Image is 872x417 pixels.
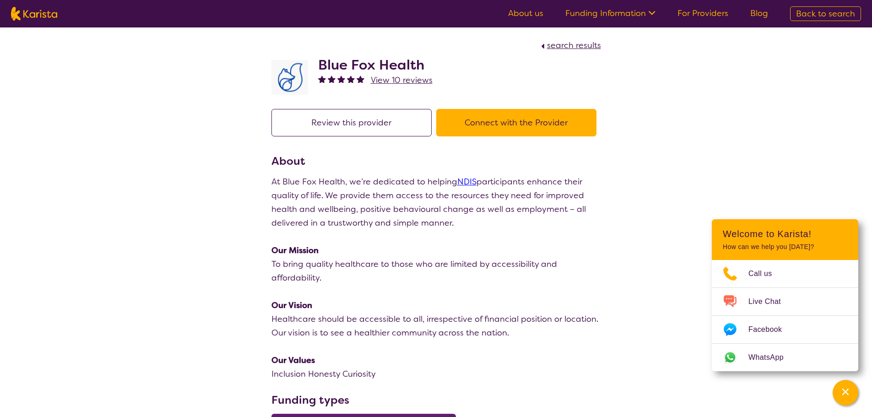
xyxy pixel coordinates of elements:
[337,75,345,83] img: fullstar
[271,109,432,136] button: Review this provider
[436,117,601,128] a: Connect with the Provider
[748,295,792,309] span: Live Chat
[271,355,315,366] strong: Our Values
[723,243,847,251] p: How can we help you [DATE]?
[677,8,728,19] a: For Providers
[748,351,795,364] span: WhatsApp
[271,60,308,95] img: lyehhyr6avbivpacwqcf.png
[712,344,858,371] a: Web link opens in a new tab.
[565,8,655,19] a: Funding Information
[436,109,596,136] button: Connect with the Provider
[833,380,858,406] button: Channel Menu
[547,40,601,51] span: search results
[271,245,319,256] strong: Our Mission
[712,260,858,371] ul: Choose channel
[712,219,858,371] div: Channel Menu
[371,73,433,87] a: View 10 reviews
[539,40,601,51] a: search results
[271,392,601,408] h3: Funding types
[318,75,326,83] img: fullstar
[271,312,601,340] p: Healthcare should be accessible to all, irrespective of financial position or location. Our visio...
[357,75,364,83] img: fullstar
[318,57,433,73] h2: Blue Fox Health
[271,175,601,230] p: At Blue Fox Health, we’re dedicated to helping participants enhance their quality of life. We pro...
[750,8,768,19] a: Blog
[790,6,861,21] a: Back to search
[457,176,477,187] a: NDIS
[11,7,57,21] img: Karista logo
[371,75,433,86] span: View 10 reviews
[271,300,312,311] strong: Our Vision
[748,267,783,281] span: Call us
[748,323,793,336] span: Facebook
[796,8,855,19] span: Back to search
[723,228,847,239] h2: Welcome to Karista!
[508,8,543,19] a: About us
[271,367,601,381] p: Inclusion Honesty Curiosity
[271,257,601,285] p: To bring quality healthcare to those who are limited by accessibility and affordability.
[271,117,436,128] a: Review this provider
[347,75,355,83] img: fullstar
[271,153,601,169] h3: About
[328,75,336,83] img: fullstar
